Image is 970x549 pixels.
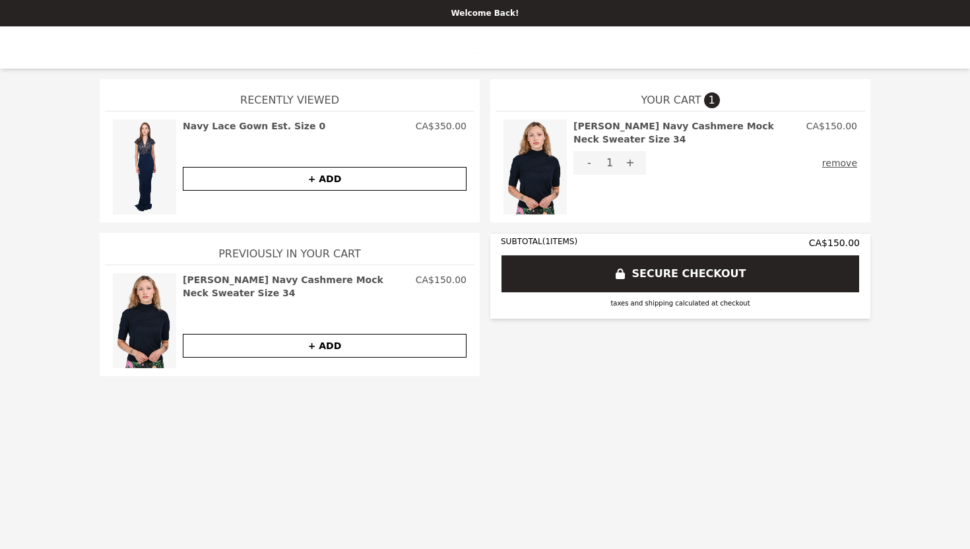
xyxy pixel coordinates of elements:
[183,167,467,191] button: + ADD
[501,298,860,308] div: taxes and shipping calculated at checkout
[113,119,176,214] img: Navy Lace Gown Est. Size 0
[105,79,474,111] h1: Recently Viewed
[573,151,605,175] button: -
[542,237,577,246] span: ( 1 ITEMS)
[614,151,646,175] button: +
[183,273,410,300] h2: [PERSON_NAME] Navy Cashmere Mock Neck Sweater Size 34
[809,236,860,249] span: CA$150.00
[822,151,857,175] button: remove
[641,92,701,108] span: YOUR CART
[503,119,567,214] img: Jil Sander Navy Cashmere Mock Neck Sweater Size 34
[573,119,801,146] h2: [PERSON_NAME] Navy Cashmere Mock Neck Sweater Size 34
[416,119,467,133] p: CA$350.00
[806,119,857,133] p: CA$150.00
[183,334,467,358] button: + ADD
[704,92,720,108] span: 1
[501,237,542,246] span: SUBTOTAL
[605,151,614,175] div: 1
[501,255,860,293] button: SECURE CHECKOUT
[416,273,467,300] p: CA$150.00
[8,8,962,18] p: Welcome Back!
[113,273,176,368] img: Jil Sander Navy Cashmere Mock Neck Sweater Size 34
[183,119,325,133] h2: Navy Lace Gown Est. Size 0
[105,233,474,265] h1: Previously In Your Cart
[447,34,523,61] img: Brand Logo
